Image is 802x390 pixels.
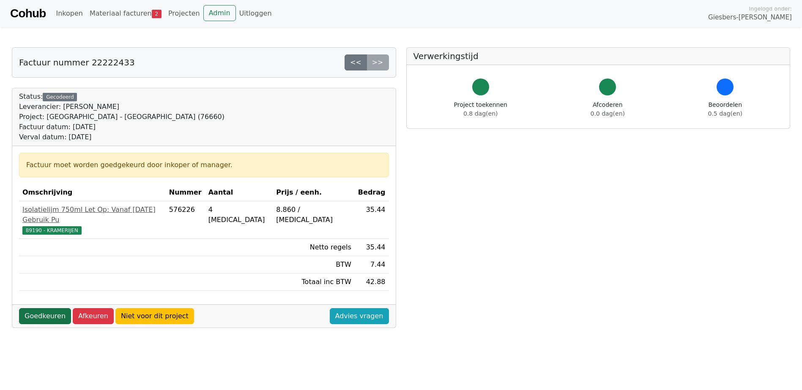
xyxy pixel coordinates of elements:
[22,205,162,225] div: Isolatielijm 750ml Let Op: Vanaf [DATE] Gebruik Pu
[355,201,389,239] td: 35.44
[73,308,114,324] a: Afkeuren
[355,256,389,274] td: 7.44
[355,239,389,256] td: 35.44
[355,184,389,201] th: Bedrag
[355,274,389,291] td: 42.88
[22,205,162,235] a: Isolatielijm 750ml Let Op: Vanaf [DATE] Gebruik Pu89190 - KRAMERIJEN
[708,110,742,117] span: 0.5 dag(en)
[43,93,77,101] div: Gecodeerd
[273,184,355,201] th: Prijs / eenh.
[330,308,389,324] a: Advies vragen
[152,10,161,18] span: 2
[19,57,135,68] h5: Factuur nummer 22222433
[345,54,367,70] a: <<
[86,5,165,22] a: Materiaal facturen2
[165,5,203,22] a: Projecten
[276,205,351,225] div: 8.860 / [MEDICAL_DATA]
[203,5,236,21] a: Admin
[166,201,205,239] td: 576226
[19,132,224,142] div: Verval datum: [DATE]
[26,160,382,170] div: Factuur moet worden goedgekeurd door inkoper of manager.
[236,5,275,22] a: Uitloggen
[166,184,205,201] th: Nummer
[413,51,783,61] h5: Verwerkingstijd
[454,100,507,118] div: Project toekennen
[273,256,355,274] td: BTW
[591,110,625,117] span: 0.0 dag(en)
[19,102,224,112] div: Leverancier: [PERSON_NAME]
[749,5,792,13] span: Ingelogd onder:
[463,110,498,117] span: 0.8 dag(en)
[708,100,742,118] div: Beoordelen
[708,13,792,22] span: Giesbers-[PERSON_NAME]
[22,226,82,235] span: 89190 - KRAMERIJEN
[19,184,166,201] th: Omschrijving
[208,205,270,225] div: 4 [MEDICAL_DATA]
[205,184,273,201] th: Aantal
[115,308,194,324] a: Niet voor dit project
[273,239,355,256] td: Netto regels
[273,274,355,291] td: Totaal inc BTW
[52,5,86,22] a: Inkopen
[19,122,224,132] div: Factuur datum: [DATE]
[19,308,71,324] a: Goedkeuren
[19,92,224,142] div: Status:
[591,100,625,118] div: Afcoderen
[19,112,224,122] div: Project: [GEOGRAPHIC_DATA] - [GEOGRAPHIC_DATA] (76660)
[10,3,46,24] a: Cohub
